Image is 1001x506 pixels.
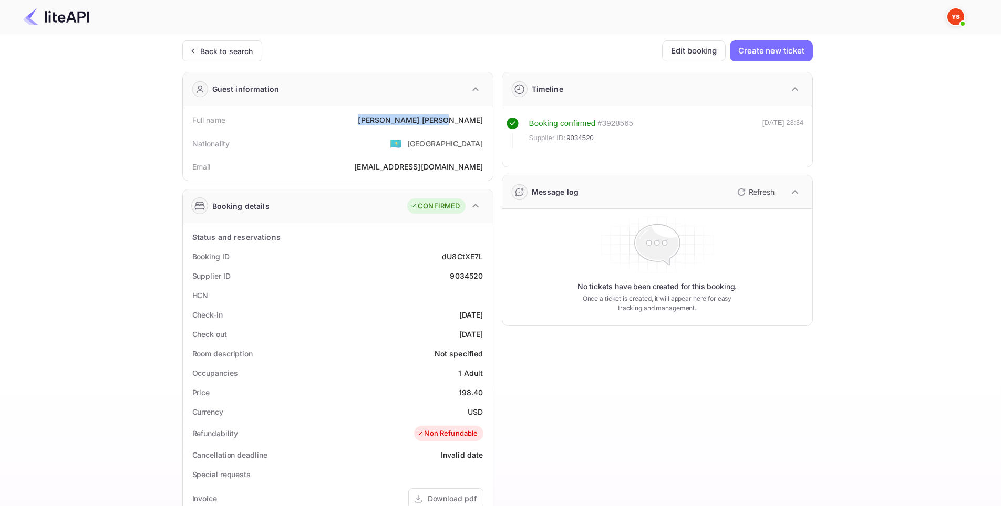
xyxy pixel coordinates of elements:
span: United States [390,134,402,153]
img: LiteAPI Logo [23,8,89,25]
div: Occupancies [192,367,238,378]
div: [DATE] 23:34 [762,118,804,148]
p: Once a ticket is created, it will appear here for easy tracking and management. [574,294,740,313]
div: Non Refundable [417,428,478,439]
img: Yandex Support [947,8,964,25]
button: Edit booking [662,40,726,61]
div: USD [468,406,483,417]
div: 1 Adult [458,367,483,378]
div: 198.40 [459,387,483,398]
div: [DATE] [459,309,483,320]
div: dU8CtXE7L [442,251,483,262]
div: Check out [192,329,227,340]
button: Refresh [731,184,779,201]
p: Refresh [749,186,775,197]
div: Guest information [212,83,280,94]
div: Supplier ID [192,270,231,281]
div: Not specified [435,348,483,359]
div: [PERSON_NAME] [PERSON_NAME] [358,114,483,125]
div: [EMAIL_ADDRESS][DOMAIN_NAME] [354,161,483,172]
div: 9034520 [450,270,483,281]
div: Check-in [192,309,223,320]
div: Special requests [192,469,251,480]
div: Currency [192,406,223,417]
div: Email [192,161,211,172]
div: # 3928565 [597,118,633,130]
div: [DATE] [459,329,483,340]
div: Cancellation deadline [192,449,267,460]
div: Refundability [192,428,239,439]
button: Create new ticket [730,40,812,61]
div: Nationality [192,138,230,149]
div: HCN [192,290,209,301]
span: Supplier ID: [529,133,566,143]
div: Booking details [212,201,270,212]
div: Download pdf [428,493,477,504]
div: [GEOGRAPHIC_DATA] [407,138,483,149]
div: Message log [532,186,579,197]
div: Full name [192,114,225,125]
div: Booking confirmed [529,118,596,130]
div: Invoice [192,493,217,504]
p: No tickets have been created for this booking. [577,281,737,292]
span: 9034520 [566,133,594,143]
div: Timeline [532,83,563,94]
div: Price [192,387,210,398]
div: Invalid date [441,449,483,460]
div: Back to search [200,46,253,57]
div: Status and reservations [192,231,281,243]
div: Booking ID [192,251,230,262]
div: CONFIRMED [410,201,460,212]
div: Room description [192,348,253,359]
